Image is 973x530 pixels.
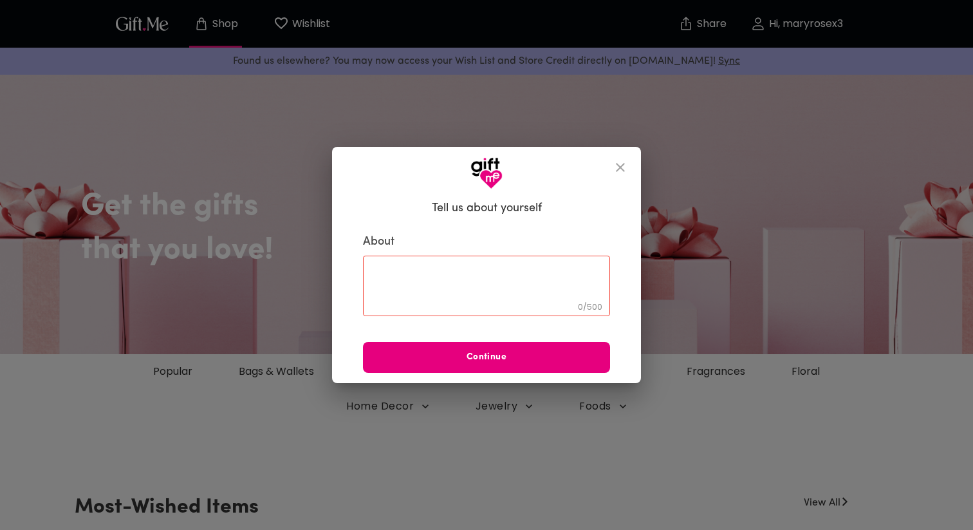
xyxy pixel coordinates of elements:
[605,152,636,183] button: close
[432,201,542,216] h6: Tell us about yourself
[578,301,602,312] span: 0 / 500
[470,157,503,189] img: GiftMe Logo
[363,342,610,373] button: Continue
[363,234,610,250] label: About
[363,350,610,364] span: Continue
